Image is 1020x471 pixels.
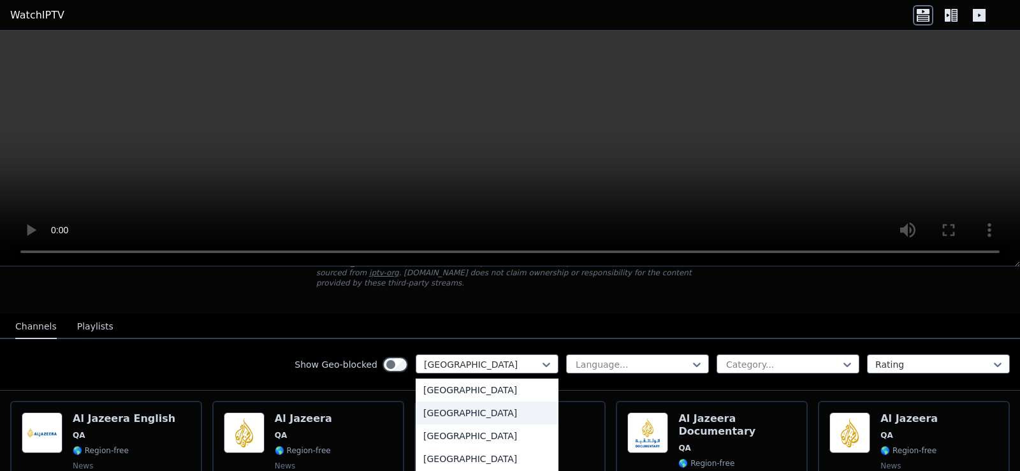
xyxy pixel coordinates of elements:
span: QA [73,430,85,440]
button: Channels [15,315,57,339]
div: [GEOGRAPHIC_DATA] [416,424,558,447]
span: 🌎 Region-free [275,446,331,456]
h6: Al Jazeera English [73,412,175,425]
img: Al Jazeera [224,412,265,453]
span: QA [880,430,893,440]
span: 🌎 Region-free [678,458,734,468]
div: [GEOGRAPHIC_DATA] [416,447,558,470]
h6: Al Jazeera [275,412,332,425]
img: Al Jazeera English [22,412,62,453]
span: QA [678,443,691,453]
span: 🌎 Region-free [73,446,129,456]
h6: Al Jazeera [880,412,938,425]
img: Al Jazeera Documentary [627,412,668,453]
div: [GEOGRAPHIC_DATA] [416,379,558,402]
span: 🌎 Region-free [880,446,936,456]
span: QA [275,430,288,440]
h6: Al Jazeera Documentary [678,412,796,438]
button: Playlists [77,315,113,339]
div: [GEOGRAPHIC_DATA] [416,402,558,424]
label: Show Geo-blocked [295,358,377,371]
a: iptv-org [369,268,399,277]
a: WatchIPTV [10,8,64,23]
img: Al Jazeera [829,412,870,453]
span: news [275,461,295,471]
span: news [880,461,901,471]
span: news [73,461,93,471]
p: [DOMAIN_NAME] does not host or serve any video content directly. All streams available here are s... [316,257,704,288]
